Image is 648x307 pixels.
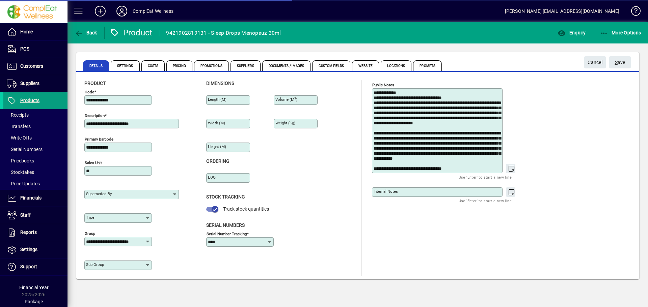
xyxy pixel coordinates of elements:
a: Price Updates [3,178,67,189]
a: POS [3,41,67,58]
mat-label: Group [85,231,95,236]
a: Support [3,258,67,275]
span: Track stock quantities [223,206,269,212]
span: Back [75,30,97,35]
span: Write Offs [7,135,32,141]
span: Product [84,81,106,86]
span: Package [25,299,43,304]
a: Staff [3,207,67,224]
button: Cancel [584,56,606,68]
span: More Options [600,30,641,35]
span: Support [20,264,37,269]
app-page-header-button: Back [67,27,105,39]
span: Pricebooks [7,158,34,163]
span: Stock Tracking [206,194,245,199]
mat-label: Type [86,215,94,220]
span: Serial Numbers [206,222,245,228]
button: More Options [598,27,643,39]
span: Serial Numbers [7,147,43,152]
div: ComplEat Wellness [133,6,173,17]
mat-label: Sub group [86,262,104,267]
span: Documents / Images [262,60,311,71]
span: Settings [111,60,140,71]
span: Prompts [413,60,442,71]
span: S [615,60,618,65]
span: Ordering [206,158,230,164]
mat-label: Code [85,90,94,94]
a: Pricebooks [3,155,67,166]
button: Back [73,27,99,39]
mat-label: Public Notes [372,83,394,87]
button: Add [89,5,111,17]
a: Suppliers [3,75,67,92]
a: Stocktakes [3,166,67,178]
mat-label: Volume (m ) [275,97,297,102]
mat-label: Serial Number tracking [207,231,247,236]
span: Receipts [7,112,29,118]
mat-label: Description [85,113,105,118]
mat-hint: Use 'Enter' to start a new line [459,197,512,205]
span: Financials [20,195,42,201]
mat-label: Primary barcode [85,137,113,142]
mat-label: EOQ [208,175,216,180]
button: Save [609,56,631,68]
button: Enquiry [556,27,587,39]
span: Promotions [194,60,229,71]
div: Product [110,27,153,38]
span: Details [83,60,109,71]
span: Website [352,60,379,71]
div: 9421902819131 - Sleep Drops Menopauz 30ml [166,28,281,38]
span: Pricing [166,60,192,71]
a: Customers [3,58,67,75]
mat-label: Weight (Kg) [275,121,295,125]
a: Reports [3,224,67,241]
span: Home [20,29,33,34]
a: Serial Numbers [3,144,67,155]
span: Stocktakes [7,170,34,175]
mat-label: Superseded by [86,191,112,196]
span: Cancel [588,57,602,68]
a: Home [3,24,67,40]
span: POS [20,46,29,52]
span: Custom Fields [312,60,350,71]
mat-label: Internal Notes [374,189,398,194]
button: Profile [111,5,133,17]
mat-label: Width (m) [208,121,225,125]
a: Write Offs [3,132,67,144]
sup: 3 [294,97,296,100]
span: Staff [20,212,31,218]
mat-label: Sales unit [85,160,102,165]
span: Products [20,98,39,103]
mat-hint: Use 'Enter' to start a new line [459,173,512,181]
span: Settings [20,247,37,252]
span: Locations [381,60,411,71]
div: [PERSON_NAME] [EMAIL_ADDRESS][DOMAIN_NAME] [505,6,619,17]
span: ave [615,57,625,68]
span: Suppliers [20,81,39,86]
a: Settings [3,241,67,258]
span: Reports [20,229,37,235]
span: Price Updates [7,181,40,186]
span: Enquiry [558,30,586,35]
a: Receipts [3,109,67,121]
span: Transfers [7,124,31,129]
span: Dimensions [206,81,234,86]
span: Financial Year [19,285,49,290]
a: Transfers [3,121,67,132]
mat-label: Height (m) [208,144,226,149]
span: Customers [20,63,43,69]
a: Financials [3,190,67,207]
a: Knowledge Base [626,1,640,23]
span: Suppliers [231,60,261,71]
mat-label: Length (m) [208,97,226,102]
span: Costs [141,60,165,71]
